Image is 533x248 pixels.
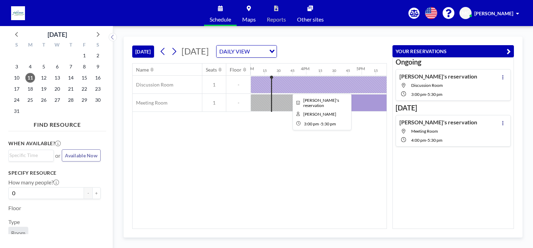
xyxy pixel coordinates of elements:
[474,10,513,16] span: [PERSON_NAME]
[93,51,103,60] span: Saturday, August 2, 2025
[392,45,514,57] button: YOUR RESERVATIONS
[79,95,89,105] span: Friday, August 29, 2025
[25,62,35,72] span: Monday, August 4, 2025
[39,95,49,105] span: Tuesday, August 26, 2025
[263,68,267,73] div: 15
[133,100,168,106] span: Meeting Room
[52,62,62,72] span: Wednesday, August 6, 2025
[267,17,286,22] span: Reports
[277,68,281,73] div: 30
[9,150,53,160] div: Search for option
[206,67,217,73] div: Seats
[52,84,62,94] span: Wednesday, August 20, 2025
[8,205,21,212] label: Floor
[93,62,103,72] span: Saturday, August 9, 2025
[242,17,256,22] span: Maps
[66,84,76,94] span: Thursday, August 21, 2025
[25,73,35,83] span: Monday, August 11, 2025
[91,41,104,50] div: S
[226,100,251,106] span: -
[320,121,321,126] span: -
[37,41,51,50] div: T
[396,58,511,66] h3: Ongoing
[218,47,251,56] span: DAILY VIEW
[301,66,310,71] div: 4PM
[93,84,103,94] span: Saturday, August 23, 2025
[210,17,231,22] span: Schedule
[202,82,226,88] span: 1
[66,73,76,83] span: Thursday, August 14, 2025
[39,84,49,94] span: Tuesday, August 19, 2025
[24,41,37,50] div: M
[411,129,438,134] span: Meeting Room
[226,82,251,88] span: -
[399,119,477,126] h4: [PERSON_NAME]'s reservation
[64,41,77,50] div: T
[202,100,226,106] span: 1
[374,68,378,73] div: 15
[52,73,62,83] span: Wednesday, August 13, 2025
[181,46,209,56] span: [DATE]
[11,6,25,20] img: organization-logo
[79,73,89,83] span: Friday, August 15, 2025
[332,68,336,73] div: 30
[25,95,35,105] span: Monday, August 25, 2025
[399,73,477,80] h4: [PERSON_NAME]'s reservation
[303,111,336,117] span: Mandy Chin
[48,30,67,39] div: [DATE]
[51,41,64,50] div: W
[132,46,154,58] button: [DATE]
[426,138,428,143] span: -
[321,121,336,126] span: 5:30 PM
[230,67,242,73] div: Floor
[8,170,101,176] h3: Specify resource
[136,67,149,73] div: Name
[79,84,89,94] span: Friday, August 22, 2025
[8,179,59,186] label: How many people?
[411,92,426,97] span: 3:00 PM
[346,68,350,73] div: 45
[55,152,60,159] span: or
[396,104,511,112] h3: [DATE]
[411,83,443,88] span: Discussion Room
[39,62,49,72] span: Tuesday, August 5, 2025
[12,73,22,83] span: Sunday, August 10, 2025
[39,73,49,83] span: Tuesday, August 12, 2025
[92,187,101,199] button: +
[217,46,277,57] div: Search for option
[426,92,428,97] span: -
[252,47,265,56] input: Search for option
[79,51,89,60] span: Friday, August 1, 2025
[428,138,442,143] span: 5:30 PM
[66,95,76,105] span: Thursday, August 28, 2025
[133,82,174,88] span: Discussion Room
[304,121,319,126] span: 3:00 PM
[290,68,295,73] div: 45
[66,62,76,72] span: Thursday, August 7, 2025
[356,66,365,71] div: 5PM
[462,10,469,16] span: MC
[12,95,22,105] span: Sunday, August 24, 2025
[93,73,103,83] span: Saturday, August 16, 2025
[10,41,24,50] div: S
[303,98,339,108] span: Mandy's reservation
[12,84,22,94] span: Sunday, August 17, 2025
[52,95,62,105] span: Wednesday, August 27, 2025
[428,92,442,97] span: 5:30 PM
[79,62,89,72] span: Friday, August 8, 2025
[65,152,98,158] span: Available Now
[25,84,35,94] span: Monday, August 18, 2025
[12,106,22,116] span: Sunday, August 31, 2025
[318,68,322,73] div: 15
[8,118,106,128] h4: FIND RESOURCE
[9,151,50,159] input: Search for option
[93,95,103,105] span: Saturday, August 30, 2025
[297,17,324,22] span: Other sites
[8,218,20,225] label: Type
[411,138,426,143] span: 4:00 PM
[62,149,101,162] button: Available Now
[77,41,91,50] div: F
[11,230,25,237] span: Room
[84,187,92,199] button: -
[12,62,22,72] span: Sunday, August 3, 2025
